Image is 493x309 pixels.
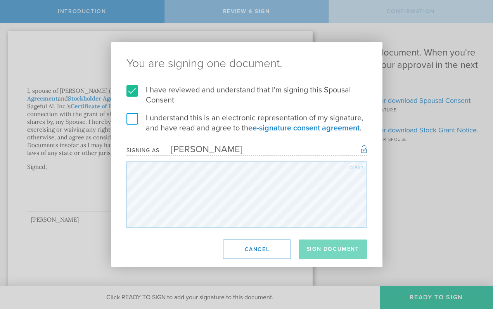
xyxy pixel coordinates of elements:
button: Sign Document [299,240,367,259]
label: I understand this is an electronic representation of my signature, and have read and agree to the . [126,113,367,133]
button: Cancel [223,240,291,259]
ng-pluralize: You are signing one document. [126,58,367,69]
div: Signing as [126,147,159,154]
div: [PERSON_NAME] [159,144,242,155]
iframe: Chat Widget [454,248,493,286]
label: I have reviewed and understand that I'm signing this Spousal Consent [126,85,367,105]
a: e-signature consent agreement [253,123,360,133]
